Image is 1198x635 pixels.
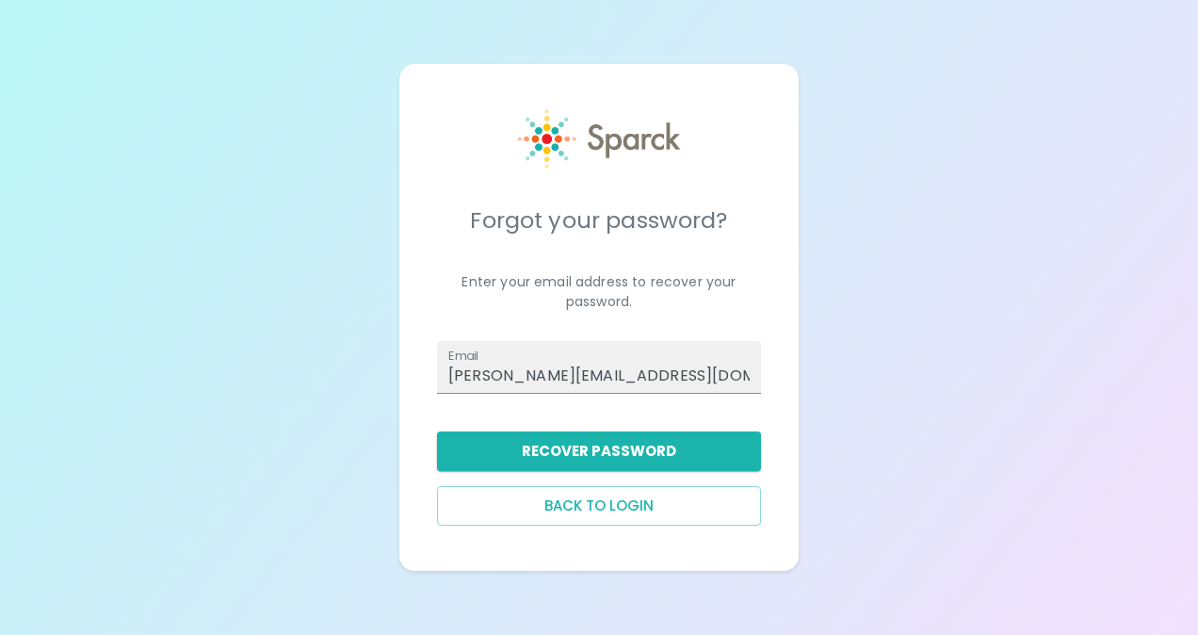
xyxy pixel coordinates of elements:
img: Sparck logo [518,109,680,169]
p: Enter your email address to recover your password. [437,272,761,310]
button: Back to login [437,486,761,526]
h5: Forgot your password? [437,205,761,236]
label: Email [448,348,478,364]
button: Recover Password [437,431,761,471]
